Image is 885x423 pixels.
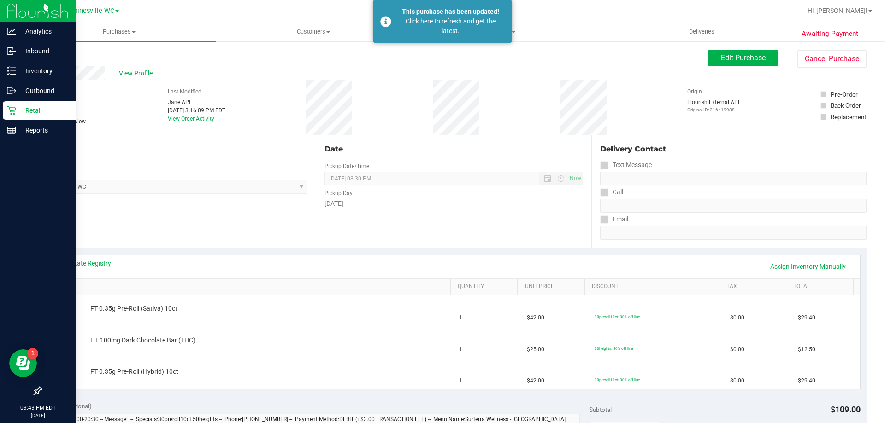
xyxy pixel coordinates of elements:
[396,17,505,36] div: Click here to refresh and get the latest.
[168,116,214,122] a: View Order Activity
[119,69,156,78] span: View Profile
[16,26,71,37] p: Analytics
[4,412,71,419] p: [DATE]
[324,162,369,170] label: Pickup Date/Time
[600,144,867,155] div: Delivery Contact
[168,87,201,96] label: Last Modified
[168,106,225,115] div: [DATE] 3:16:09 PM EDT
[527,377,544,385] span: $42.00
[589,406,612,413] span: Subtotal
[54,283,447,290] a: SKU
[324,144,583,155] div: Date
[687,106,739,113] p: Original ID: 316419988
[730,377,744,385] span: $0.00
[69,7,114,15] span: Gainesville WC
[831,405,861,414] span: $109.00
[797,50,867,68] button: Cancel Purchase
[708,50,778,66] button: Edit Purchase
[595,377,640,382] span: 30preroll10ct: 30% off line
[90,336,195,345] span: HT 100mg Dark Chocolate Bar (THC)
[22,22,216,41] a: Purchases
[600,158,652,172] label: Text Message
[595,346,633,351] span: 50heights: 50% off line
[9,349,37,377] iframe: Resource center
[168,98,225,106] div: Jane API
[687,98,739,113] div: Flourish External API
[459,313,462,322] span: 1
[802,29,858,39] span: Awaiting Payment
[808,7,867,14] span: Hi, [PERSON_NAME]!
[764,259,852,274] a: Assign Inventory Manually
[831,90,858,99] div: Pre-Order
[7,46,16,56] inline-svg: Inbound
[27,348,38,359] iframe: Resource center unread badge
[677,28,727,36] span: Deliveries
[16,85,71,96] p: Outbound
[525,283,581,290] a: Unit Price
[459,345,462,354] span: 1
[600,185,623,199] label: Call
[56,259,111,268] a: View State Registry
[831,112,866,122] div: Replacement
[600,172,867,185] input: Format: (999) 999-9999
[324,199,583,209] div: [DATE]
[459,377,462,385] span: 1
[831,101,861,110] div: Back Order
[726,283,783,290] a: Tax
[41,144,307,155] div: Location
[217,28,410,36] span: Customers
[730,345,744,354] span: $0.00
[798,313,815,322] span: $29.40
[16,46,71,57] p: Inbound
[605,22,799,41] a: Deliveries
[324,189,353,197] label: Pickup Day
[7,66,16,75] inline-svg: Inventory
[687,87,702,96] label: Origin
[798,377,815,385] span: $29.40
[90,367,178,376] span: FT 0.35g Pre-Roll (Hybrid) 10ct
[595,314,640,319] span: 30preroll10ct: 30% off line
[600,213,628,226] label: Email
[16,65,71,76] p: Inventory
[798,345,815,354] span: $12.50
[90,304,177,313] span: FT 0.35g Pre-Roll (Sativa) 10ct
[7,27,16,36] inline-svg: Analytics
[730,313,744,322] span: $0.00
[527,313,544,322] span: $42.00
[527,345,544,354] span: $25.00
[7,86,16,95] inline-svg: Outbound
[216,22,410,41] a: Customers
[721,53,766,62] span: Edit Purchase
[793,283,850,290] a: Total
[458,283,514,290] a: Quantity
[592,283,715,290] a: Discount
[16,125,71,136] p: Reports
[600,199,867,213] input: Format: (999) 999-9999
[7,106,16,115] inline-svg: Retail
[16,105,71,116] p: Retail
[22,28,216,36] span: Purchases
[7,126,16,135] inline-svg: Reports
[4,404,71,412] p: 03:43 PM EDT
[396,7,505,17] div: This purchase has been updated!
